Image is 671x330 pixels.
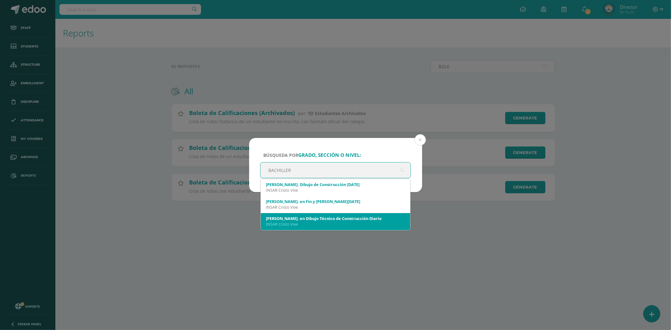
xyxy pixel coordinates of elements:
div: INSAR Cristo Vive [266,204,405,210]
button: Close (Esc) [415,134,426,146]
span: Búsqueda por [263,152,361,158]
div: INSAR Cristo Vive [266,221,405,227]
div: [PERSON_NAME]. Dibujo de Construcción [DATE] [266,182,405,187]
input: ej. Primero primaria, etc. [260,162,411,178]
div: [PERSON_NAME]. en Dibujo Técnico de Construcción Diario [266,216,405,221]
strong: grado, sección o nivel: [298,152,361,158]
div: [PERSON_NAME]. en Fin y [PERSON_NAME][DATE] [266,199,405,204]
div: INSAR Cristo Vive [266,187,405,193]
